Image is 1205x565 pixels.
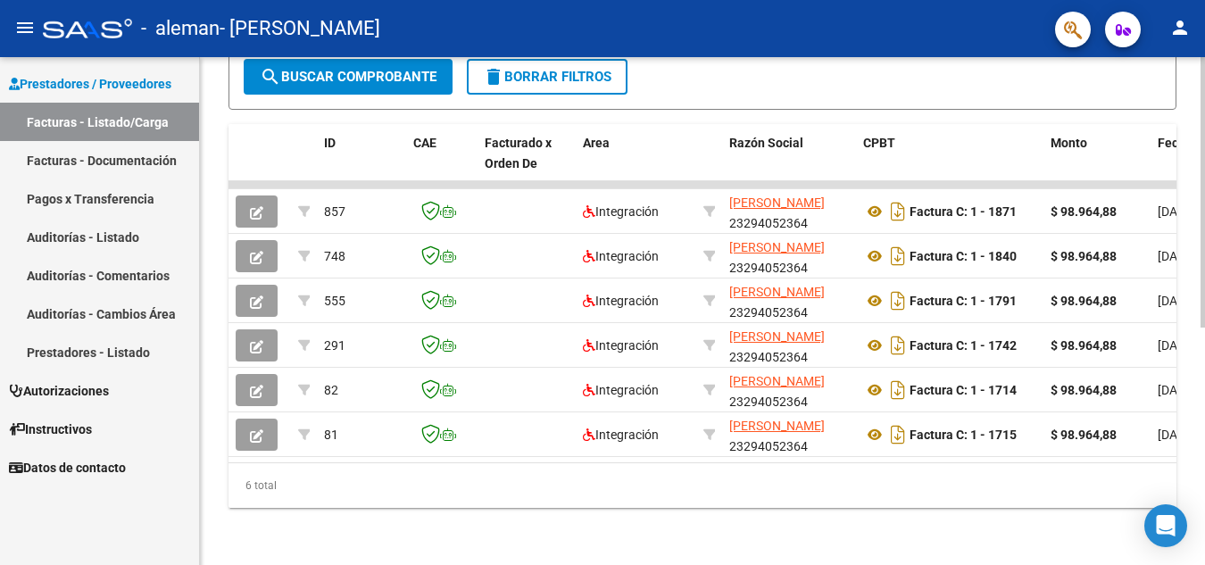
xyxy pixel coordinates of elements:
mat-icon: menu [14,17,36,38]
i: Descargar documento [886,376,910,404]
span: Buscar Comprobante [260,69,436,85]
span: [PERSON_NAME] [729,374,825,388]
span: Razón Social [729,136,803,150]
div: 6 total [229,463,1176,508]
span: Prestadores / Proveedores [9,74,171,94]
strong: Factura C: 1 - 1714 [910,383,1017,397]
span: [PERSON_NAME] [729,329,825,344]
i: Descargar documento [886,420,910,449]
span: [PERSON_NAME] [729,419,825,433]
span: Integración [583,204,659,219]
span: 857 [324,204,345,219]
div: 23294052364 [729,371,849,409]
span: Datos de contacto [9,458,126,478]
strong: $ 98.964,88 [1051,294,1117,308]
i: Descargar documento [886,331,910,360]
div: 23294052364 [729,327,849,364]
span: ID [324,136,336,150]
datatable-header-cell: Monto [1043,124,1151,203]
strong: $ 98.964,88 [1051,428,1117,442]
span: 748 [324,249,345,263]
span: Instructivos [9,420,92,439]
datatable-header-cell: Area [576,124,696,203]
strong: $ 98.964,88 [1051,249,1117,263]
span: Facturado x Orden De [485,136,552,170]
span: Area [583,136,610,150]
strong: Factura C: 1 - 1791 [910,294,1017,308]
div: 23294052364 [729,193,849,230]
span: Integración [583,294,659,308]
mat-icon: delete [483,66,504,87]
span: [DATE] [1158,338,1194,353]
strong: $ 98.964,88 [1051,383,1117,397]
span: [DATE] [1158,204,1194,219]
strong: $ 98.964,88 [1051,204,1117,219]
span: 81 [324,428,338,442]
mat-icon: person [1169,17,1191,38]
span: Borrar Filtros [483,69,611,85]
i: Descargar documento [886,197,910,226]
mat-icon: search [260,66,281,87]
div: Open Intercom Messenger [1144,504,1187,547]
datatable-header-cell: CAE [406,124,478,203]
span: [DATE] [1158,428,1194,442]
span: Integración [583,383,659,397]
span: Integración [583,249,659,263]
span: CAE [413,136,436,150]
strong: Factura C: 1 - 1742 [910,338,1017,353]
span: Monto [1051,136,1087,150]
span: - aleman [141,9,220,48]
span: 82 [324,383,338,397]
button: Borrar Filtros [467,59,627,95]
span: [DATE] [1158,294,1194,308]
span: 555 [324,294,345,308]
datatable-header-cell: CPBT [856,124,1043,203]
span: [DATE] [1158,383,1194,397]
span: Integración [583,428,659,442]
span: 291 [324,338,345,353]
i: Descargar documento [886,287,910,315]
datatable-header-cell: ID [317,124,406,203]
span: Autorizaciones [9,381,109,401]
span: CPBT [863,136,895,150]
div: 23294052364 [729,416,849,453]
strong: Factura C: 1 - 1871 [910,204,1017,219]
span: [PERSON_NAME] [729,285,825,299]
i: Descargar documento [886,242,910,270]
strong: $ 98.964,88 [1051,338,1117,353]
strong: Factura C: 1 - 1715 [910,428,1017,442]
span: [DATE] [1158,249,1194,263]
div: 23294052364 [729,282,849,320]
span: - [PERSON_NAME] [220,9,380,48]
span: [PERSON_NAME] [729,240,825,254]
span: [PERSON_NAME] [729,195,825,210]
button: Buscar Comprobante [244,59,453,95]
div: 23294052364 [729,237,849,275]
datatable-header-cell: Facturado x Orden De [478,124,576,203]
datatable-header-cell: Razón Social [722,124,856,203]
strong: Factura C: 1 - 1840 [910,249,1017,263]
span: Integración [583,338,659,353]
